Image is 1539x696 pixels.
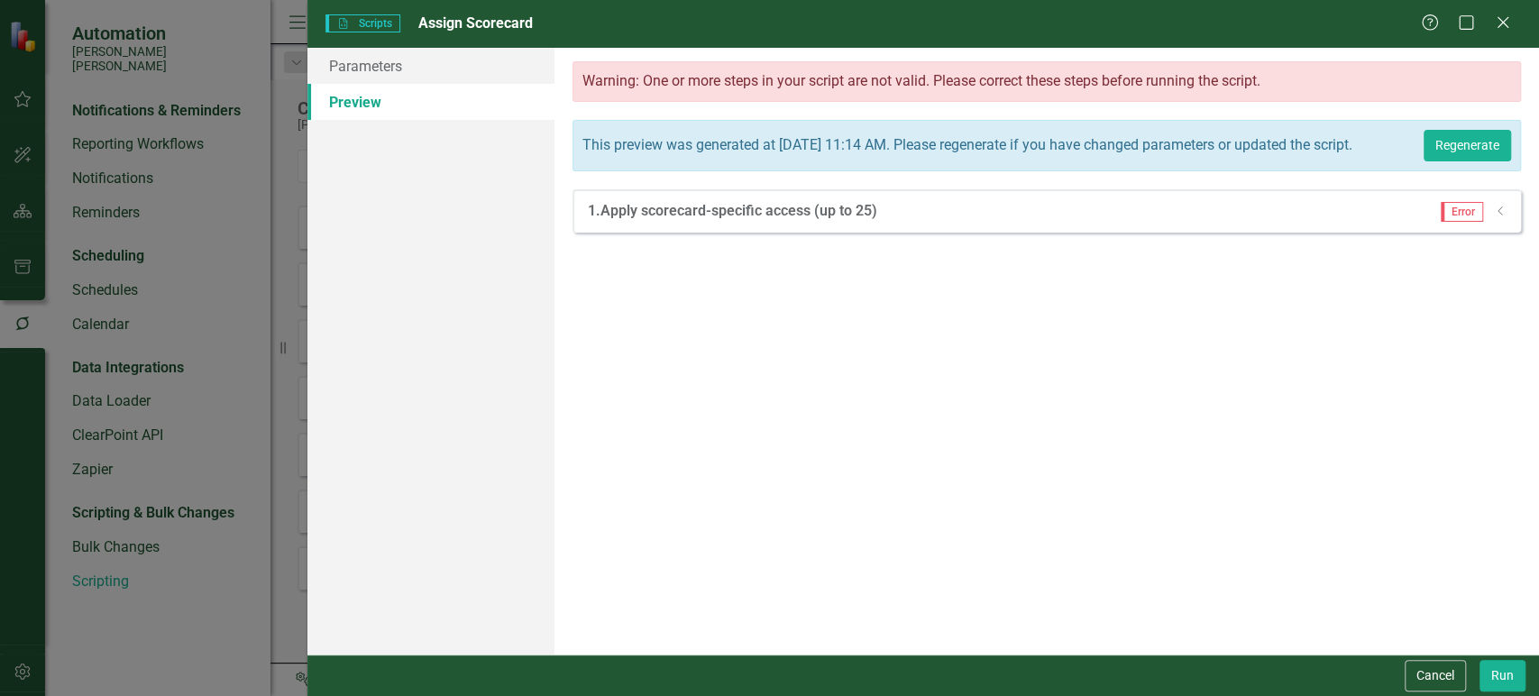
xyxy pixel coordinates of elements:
[582,135,1397,156] div: This preview was generated at [DATE] 11:14 AM. Please regenerate if you have changed parameters o...
[1424,130,1511,161] button: Regenerate
[588,202,877,219] strong: 1. Apply scorecard-specific access (up to 25)
[307,48,554,84] a: Parameters
[418,14,533,32] span: Assign Scorecard
[325,14,399,32] span: Scripts
[573,61,1521,102] div: Warning: One or more steps in your script are not valid. Please correct these steps before runnin...
[1479,660,1525,691] button: Run
[307,84,554,120] a: Preview
[1441,202,1483,222] span: Error
[1405,660,1466,691] button: Cancel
